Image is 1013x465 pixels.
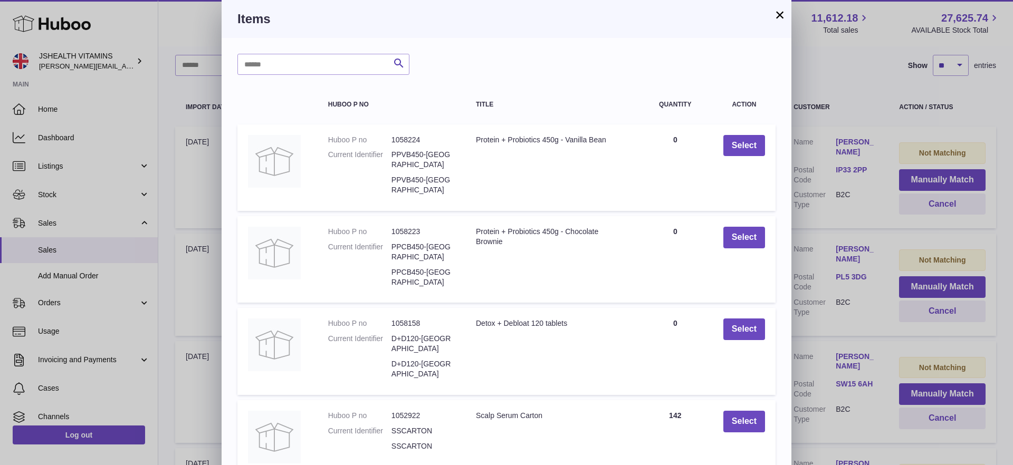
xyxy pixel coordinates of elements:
dd: PPVB450-[GEOGRAPHIC_DATA] [391,150,455,170]
button: Select [723,227,765,248]
div: Protein + Probiotics 450g - Chocolate Brownie [476,227,627,247]
dd: PPCB450-[GEOGRAPHIC_DATA] [391,267,455,287]
button: Select [723,135,765,157]
div: Detox + Debloat 120 tablets [476,318,627,328]
td: 0 [638,124,713,211]
th: Huboo P no [318,91,465,119]
dt: Huboo P no [328,227,391,237]
dt: Current Identifier [328,426,391,436]
h3: Items [237,11,776,27]
button: Select [723,318,765,340]
dd: 1058223 [391,227,455,237]
dt: Current Identifier [328,334,391,354]
img: Protein + Probiotics 450g - Vanilla Bean [248,135,301,188]
button: × [773,8,786,21]
dd: SSCARTON [391,441,455,451]
div: Scalp Serum Carton [476,411,627,421]
th: Action [713,91,776,119]
dt: Huboo P no [328,318,391,328]
img: Scalp Serum Carton [248,411,301,463]
dt: Huboo P no [328,411,391,421]
td: 0 [638,308,713,394]
button: Select [723,411,765,432]
dd: D+D120-[GEOGRAPHIC_DATA] [391,334,455,354]
dd: PPCB450-[GEOGRAPHIC_DATA] [391,242,455,262]
td: 0 [638,216,713,303]
img: Protein + Probiotics 450g - Chocolate Brownie [248,227,301,279]
th: Quantity [638,91,713,119]
dd: D+D120-[GEOGRAPHIC_DATA] [391,359,455,379]
th: Title [465,91,638,119]
dd: PPVB450-[GEOGRAPHIC_DATA] [391,175,455,195]
dt: Current Identifier [328,150,391,170]
dd: 1058158 [391,318,455,328]
div: Protein + Probiotics 450g - Vanilla Bean [476,135,627,145]
dt: Huboo P no [328,135,391,145]
dd: SSCARTON [391,426,455,436]
dd: 1052922 [391,411,455,421]
dd: 1058224 [391,135,455,145]
dt: Current Identifier [328,242,391,262]
img: Detox + Debloat 120 tablets [248,318,301,371]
